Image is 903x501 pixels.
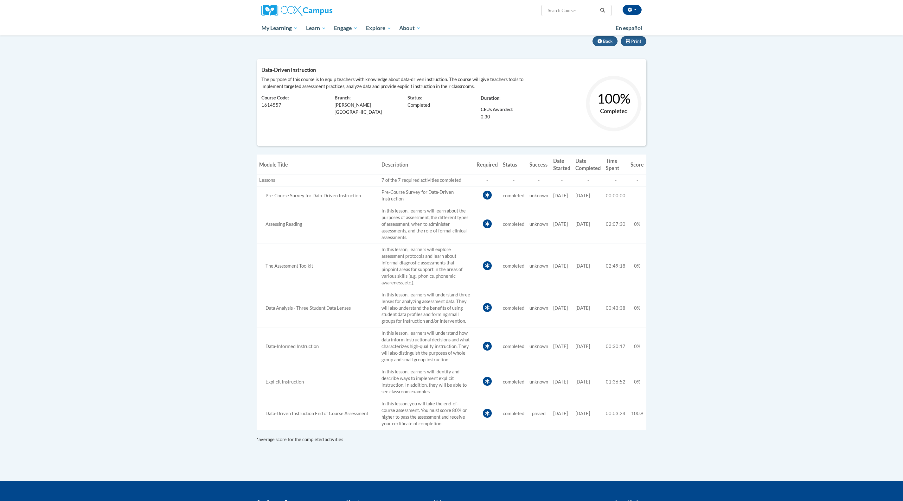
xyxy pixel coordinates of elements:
span: My Learning [261,24,298,32]
span: 02:07:30 [606,221,625,227]
div: Main menu [252,21,651,35]
span: En español [616,25,642,31]
span: [DATE] [553,344,568,349]
a: Engage [330,21,362,35]
span: [PERSON_NAME][GEOGRAPHIC_DATA] [335,102,382,115]
td: - [500,174,527,187]
span: Course Code: [261,95,289,100]
span: [DATE] [575,344,590,349]
td: - [603,174,628,187]
span: - [637,193,638,198]
span: completed [503,344,524,349]
a: My Learning [257,21,302,35]
span: [DATE] [575,221,590,227]
span: Engage [334,24,358,32]
span: 00:03:24 [606,411,625,416]
span: The purpose of this course is to equip teachers with knowledge about data-driven instruction. The... [261,77,523,89]
span: unknown [529,221,548,227]
span: Print [631,38,641,44]
span: Completed [407,102,430,108]
td: - [573,174,603,187]
span: 00:30:17 [606,344,625,349]
span: [DATE] [575,411,590,416]
td: Pre-Course Survey for Data-Driven Instruction [379,187,474,205]
span: completed [503,221,524,227]
span: unknown [529,305,548,311]
td: In this lesson, learners will explore assessment protocols and learn about informal diagnostic as... [379,244,474,289]
td: - [474,174,500,187]
span: 100% [631,411,644,416]
span: 0% [634,305,641,311]
span: 00:00:00 [606,193,625,198]
th: Time Spent [603,155,628,174]
span: unknown [529,193,548,198]
span: [DATE] [575,193,590,198]
div: In this lesson, learners will understand how data inform instructional decisions and what charact... [259,343,376,350]
td: In this lesson, learners will understand how data inform instructional decisions and what charact... [379,327,474,366]
span: 02:49:18 [606,263,625,269]
button: Print [621,36,646,46]
th: Date Completed [573,155,603,174]
span: completed [503,263,524,269]
span: 0.30 [481,113,490,120]
td: - [551,174,573,187]
button: Account Settings [623,5,642,15]
span: 1614557 [261,102,281,108]
th: Date Started [551,155,573,174]
span: [DATE] [553,263,568,269]
td: In this lesson, learners will identify and describe ways to implement explicit instruction. In ad... [379,366,474,398]
span: Duration: [481,95,501,101]
a: Explore [362,21,395,35]
span: Status: [407,95,422,100]
span: About [399,24,421,32]
div: In this lesson, learners will understand three lenses for analyzing assessment data. They will al... [259,305,376,312]
th: Success [527,155,551,174]
a: Cox Campus [261,5,382,16]
span: unknown [529,379,548,384]
div: In this lesson, learners will identify and describe ways to implement explicit instruction. In ad... [259,379,376,385]
span: unknown [529,344,548,349]
div: Lessons [259,177,376,184]
text: 100% [597,91,631,106]
span: 0% [634,221,641,227]
div: In this lesson, you will take the end-of-course assessment. You must score 80% or higher to pass ... [259,410,376,417]
span: *average score for the completed activities [257,437,343,442]
span: Branch: [335,95,351,100]
th: Required [474,155,500,174]
div: 7 of the 7 required activities completed [381,177,471,184]
img: Cox Campus [261,5,332,16]
span: [DATE] [575,379,590,384]
span: passed [532,411,546,416]
th: Status [500,155,527,174]
span: [DATE] [575,305,590,311]
button: Search [598,7,607,14]
button: Back [592,36,618,46]
th: Description [379,155,474,174]
span: Data-Driven Instruction [261,67,316,73]
span: 00:43:38 [606,305,625,311]
a: Learn [302,21,330,35]
span: Learn [306,24,326,32]
span: - [637,177,638,183]
span: 0% [634,344,641,349]
a: About [395,21,425,35]
span: Explore [366,24,391,32]
span: [DATE] [553,411,568,416]
span: Back [603,38,612,44]
span: unknown [529,263,548,269]
span: [DATE] [553,193,568,198]
span: [DATE] [553,379,568,384]
span: completed [503,305,524,311]
a: En español [612,22,646,35]
span: 0% [634,379,641,384]
span: 0% [634,263,641,269]
text: Completed [600,107,628,114]
span: completed [503,193,524,198]
div: In this lesson, learners will explore assessment protocols and learn about informal diagnostic as... [259,263,376,270]
span: [DATE] [553,305,568,311]
span: [DATE] [553,221,568,227]
th: Module Title [257,155,379,174]
td: In this lesson, learners will understand three lenses for analyzing assessment data. They will al... [379,289,474,327]
th: Score [628,155,646,174]
span: CEUs Awarded: [481,106,544,113]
